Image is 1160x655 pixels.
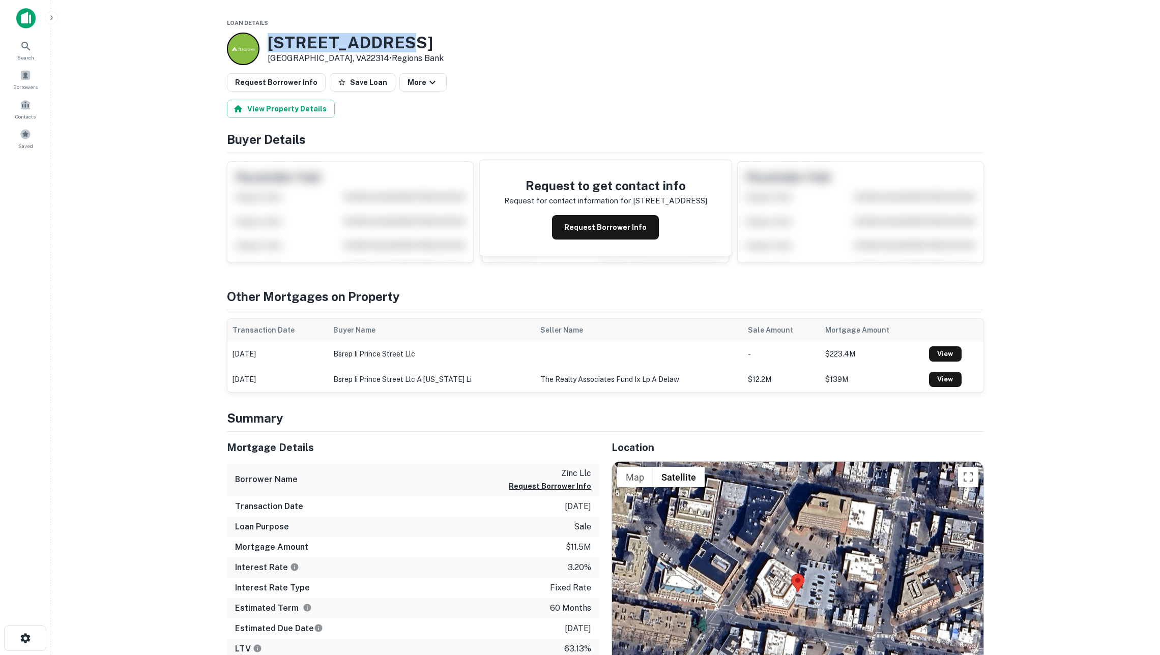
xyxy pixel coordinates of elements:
h6: Transaction Date [235,500,303,513]
h6: Borrower Name [235,473,298,486]
button: Request Borrower Info [552,215,659,240]
h6: Estimated Term [235,602,312,614]
h6: LTV [235,643,262,655]
button: Request Borrower Info [227,73,326,92]
a: Contacts [3,95,48,123]
p: fixed rate [550,582,591,594]
a: Borrowers [3,66,48,93]
td: the realty associates fund ix lp a delaw [535,367,743,392]
td: bsrep ii prince street llc [328,341,535,367]
p: [GEOGRAPHIC_DATA], VA22314 • [268,52,444,65]
h4: Other Mortgages on Property [227,287,984,306]
h3: [STREET_ADDRESS] [268,33,444,52]
th: Transaction Date [227,319,328,341]
img: capitalize-icon.png [16,8,36,28]
span: Saved [18,142,33,150]
svg: The interest rates displayed on the website are for informational purposes only and may be report... [290,562,299,572]
a: View [929,346,962,362]
a: Search [3,36,48,64]
h4: Summary [227,409,984,427]
svg: Estimate is based on a standard schedule for this type of loan. [314,623,323,633]
h6: Loan Purpose [235,521,289,533]
p: 60 months [550,602,591,614]
iframe: Chat Widget [1109,574,1160,622]
a: View [929,372,962,387]
p: 3.20% [568,561,591,574]
svg: LTVs displayed on the website are for informational purposes only and may be reported incorrectly... [253,644,262,653]
button: Show satellite imagery [653,467,705,487]
td: [DATE] [227,341,328,367]
th: Seller Name [535,319,743,341]
button: More [399,73,447,92]
h6: Interest Rate Type [235,582,310,594]
h5: Location [612,440,984,455]
button: View Property Details [227,100,335,118]
span: Search [17,53,34,62]
h6: Estimated Due Date [235,622,323,635]
button: Show street map [617,467,653,487]
p: [STREET_ADDRESS] [633,195,707,207]
td: bsrep ii prince street llc a [US_STATE] li [328,367,535,392]
span: Loan Details [227,20,268,26]
td: $223.4M [820,341,924,367]
h6: Interest Rate [235,561,299,574]
h5: Mortgage Details [227,440,599,455]
td: $12.2M [743,367,820,392]
p: [DATE] [565,622,591,635]
p: Request for contact information for [504,195,631,207]
button: Request Borrower Info [509,480,591,492]
th: Sale Amount [743,319,820,341]
button: Toggle fullscreen view [958,467,978,487]
td: - [743,341,820,367]
th: Mortgage Amount [820,319,924,341]
svg: Term is based on a standard schedule for this type of loan. [303,603,312,612]
th: Buyer Name [328,319,535,341]
a: Regions Bank [392,53,444,63]
p: sale [574,521,591,533]
span: Contacts [15,112,36,121]
a: Saved [3,125,48,152]
button: Save Loan [330,73,395,92]
p: 63.13% [564,643,591,655]
p: zinc llc [509,467,591,480]
h4: Buyer Details [227,130,984,148]
p: [DATE] [565,500,591,513]
td: [DATE] [227,367,328,392]
td: $139M [820,367,924,392]
span: Borrowers [13,83,38,91]
h4: Request to get contact info [504,176,707,195]
p: $11.5m [566,541,591,553]
h6: Mortgage Amount [235,541,308,553]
